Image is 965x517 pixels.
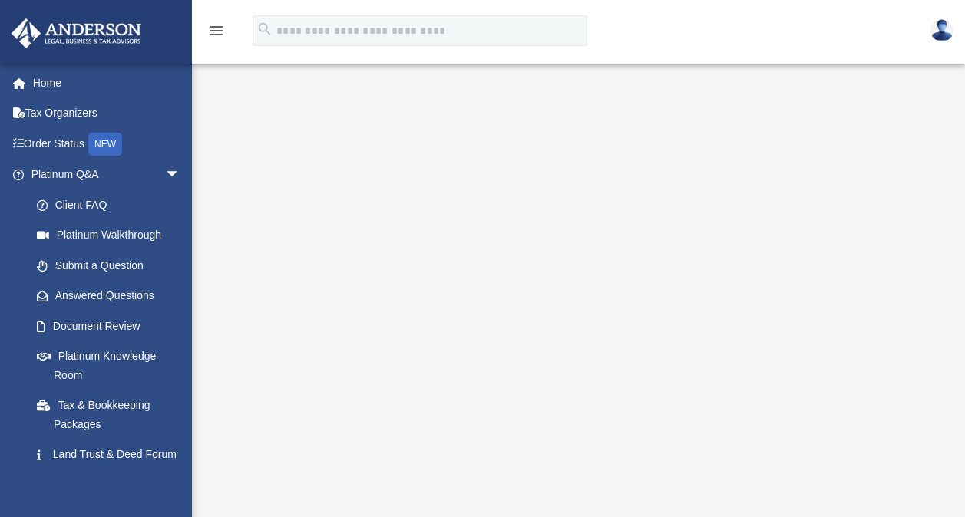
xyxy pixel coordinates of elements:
a: Platinum Knowledge Room [21,341,203,390]
a: menu [207,27,226,40]
a: Platinum Q&Aarrow_drop_down [11,160,203,190]
img: Anderson Advisors Platinum Portal [7,18,146,48]
a: Tax Organizers [11,98,203,129]
span: arrow_drop_down [165,160,196,191]
div: NEW [88,133,122,156]
a: Order StatusNEW [11,128,203,160]
a: Platinum Walkthrough [21,220,196,251]
a: Client FAQ [21,189,203,220]
a: Home [11,68,203,98]
a: Submit a Question [21,250,203,281]
img: User Pic [930,19,953,41]
i: menu [207,21,226,40]
a: Land Trust & Deed Forum [21,440,203,470]
a: Answered Questions [21,281,203,311]
a: Tax & Bookkeeping Packages [21,390,203,440]
a: Document Review [21,311,203,341]
i: search [256,21,273,38]
iframe: <span data-mce-type="bookmark" style="display: inline-block; width: 0px; overflow: hidden; line-h... [207,84,946,493]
